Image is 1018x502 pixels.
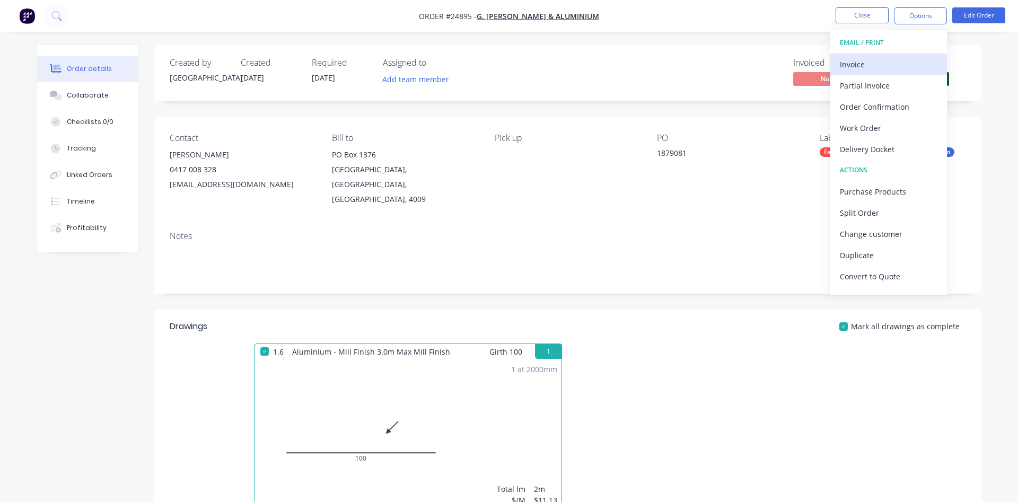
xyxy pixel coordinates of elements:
div: PO Box 1376 [332,147,477,162]
div: Work Order [840,120,937,136]
div: 0417 008 328 [170,162,315,177]
div: PO Box 1376[GEOGRAPHIC_DATA], [GEOGRAPHIC_DATA], [GEOGRAPHIC_DATA], 4009 [332,147,477,207]
div: Labels [820,133,965,143]
button: Order details [37,56,138,82]
div: [EMAIL_ADDRESS][DOMAIN_NAME] [170,177,315,192]
span: Mark all drawings as complete [851,321,960,332]
div: Change customer [840,226,937,242]
div: [GEOGRAPHIC_DATA], [GEOGRAPHIC_DATA], [GEOGRAPHIC_DATA], 4009 [332,162,477,207]
div: Split Order [840,205,937,221]
button: Edit Order [952,7,1005,23]
span: 1.6 [269,344,288,359]
span: Girth 100 [489,344,522,359]
div: Tracking [67,144,96,153]
span: Order #24895 - [419,11,477,21]
div: Invoiced [793,58,873,68]
div: Collaborate [67,91,109,100]
div: EMAIL / PRINT [840,36,937,50]
div: Contact [170,133,315,143]
span: [DATE] [312,73,335,83]
div: ACTIONS [840,163,937,177]
button: Add team member [377,72,455,86]
button: Timeline [37,188,138,215]
div: Duplicate [840,248,937,263]
button: Tracking [37,135,138,162]
button: Linked Orders [37,162,138,188]
div: [GEOGRAPHIC_DATA] [170,72,228,83]
div: [PERSON_NAME] [170,147,315,162]
div: Purchase Products [840,184,937,199]
div: Created by [170,58,228,68]
div: Required [312,58,370,68]
a: G. [PERSON_NAME] & Aluminium [477,11,599,21]
button: Close [836,7,889,23]
div: Partial Invoice [840,78,937,93]
div: PO [657,133,802,143]
div: Drawings [170,320,207,333]
button: Options [894,7,947,24]
button: Profitability [37,215,138,241]
button: Checklists 0/0 [37,109,138,135]
button: Add team member [383,72,455,86]
button: 1 [535,344,561,359]
div: Notes [170,231,965,241]
div: Assigned to [383,58,489,68]
div: Total lm [497,483,525,495]
div: Bill to [332,133,477,143]
div: Invoice [840,57,937,72]
span: Aluminium - Mill Finish 3.0m Max Mill Finish [288,344,454,359]
div: Fabrication Completed [820,147,897,157]
div: Timeline [67,197,95,206]
div: 1879081 [657,147,789,162]
div: Delivery Docket [840,142,937,157]
div: Archive [840,290,937,305]
button: Collaborate [37,82,138,109]
div: Profitability [67,223,107,233]
div: Convert to Quote [840,269,937,284]
div: Order Confirmation [840,99,937,115]
div: Order details [67,64,112,74]
div: [PERSON_NAME]0417 008 328[EMAIL_ADDRESS][DOMAIN_NAME] [170,147,315,192]
div: Checklists 0/0 [67,117,113,127]
img: Factory [19,8,35,24]
div: 1 at 2000mm [511,364,557,375]
div: Created [241,58,299,68]
span: No [793,72,857,85]
div: Linked Orders [67,170,112,180]
span: [DATE] [241,73,264,83]
div: Pick up [495,133,640,143]
div: 2m [534,483,557,495]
